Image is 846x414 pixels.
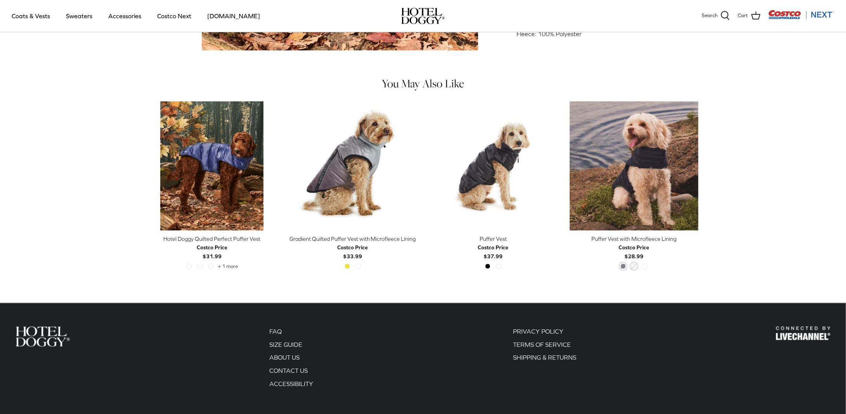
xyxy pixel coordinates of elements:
span: Search [702,12,718,20]
a: PRIVACY POLICY [513,328,563,335]
div: Costco Price [337,243,368,252]
img: Hotel Doggy Costco Next [16,327,70,346]
a: SHIPPING & RETURNS [513,354,576,361]
a: Puffer Vest with Microfleece Lining [570,101,699,231]
b: $37.99 [478,243,509,259]
div: Puffer Vest with Microfleece Lining [570,235,699,243]
a: Search [702,11,730,21]
a: [DOMAIN_NAME] [200,3,267,29]
span: + 1 more [218,264,238,269]
a: Puffer Vest Costco Price$37.99 [429,235,558,261]
a: Cart [738,11,761,21]
h4: You May Also Like [147,78,699,90]
a: SIZE GUIDE [270,341,303,348]
b: $28.99 [619,243,649,259]
b: $33.99 [337,243,368,259]
div: Costco Price [197,243,227,252]
div: Costco Price [478,243,509,252]
a: TERMS OF SERVICE [513,341,571,348]
a: Puffer Vest with Microfleece Lining Costco Price$28.99 [570,235,699,261]
a: FAQ [270,328,282,335]
a: Puffer Vest [429,101,558,231]
a: Accessories [101,3,148,29]
img: Costco Next [768,10,834,19]
div: Puffer Vest [429,235,558,243]
a: Sweaters [59,3,99,29]
a: hoteldoggy.com hoteldoggycom [401,8,445,24]
a: Hotel Doggy Quilted Perfect Puffer Vest Costco Price$31.99 [147,235,277,261]
div: Gradient Quilted Puffer Vest with Microfleece Lining [288,235,418,243]
img: Hotel Doggy Costco Next [776,327,830,340]
div: Costco Price [619,243,649,252]
p: Fleece: 100% Polyester [517,29,699,39]
a: ABOUT US [270,354,300,361]
b: $31.99 [197,243,227,259]
a: ACCESSIBILITY [270,380,314,387]
a: Coats & Vests [5,3,57,29]
div: Secondary navigation [262,327,321,392]
a: Hotel Doggy Quilted Perfect Puffer Vest [147,101,277,231]
a: Costco Next [150,3,198,29]
span: Cart [738,12,748,20]
a: Gradient Quilted Puffer Vest with Microfleece Lining Costco Price$33.99 [288,235,418,261]
a: Visit Costco Next [768,15,834,21]
div: Secondary navigation [505,327,584,392]
img: hoteldoggycom [401,8,445,24]
a: CONTACT US [270,367,308,374]
a: Gradient Quilted Puffer Vest with Microfleece Lining [288,101,418,231]
div: Hotel Doggy Quilted Perfect Puffer Vest [147,235,277,243]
